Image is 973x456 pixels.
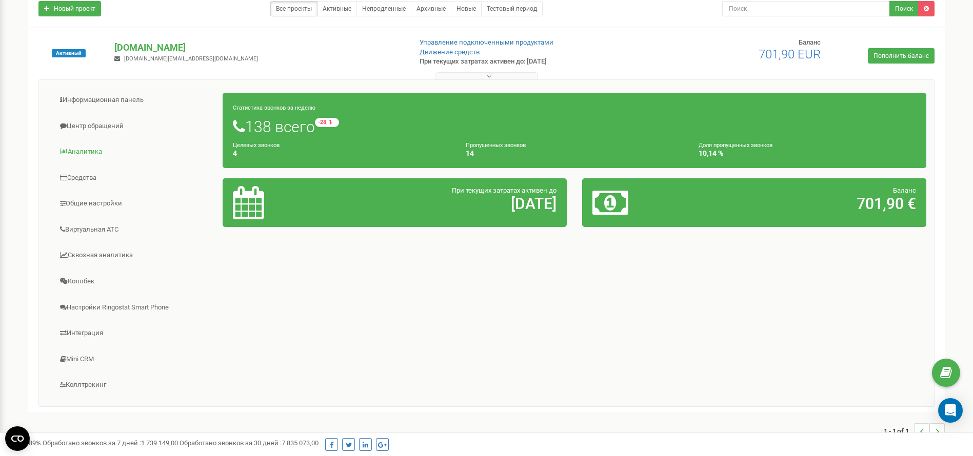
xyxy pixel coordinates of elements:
a: Управление подключенными продуктами [420,38,553,46]
span: [DOMAIN_NAME][EMAIL_ADDRESS][DOMAIN_NAME] [124,55,258,62]
a: Новый проект [38,1,101,16]
small: Статистика звонков за неделю [233,105,315,111]
p: При текущих затратах активен до: [DATE] [420,57,632,67]
a: Непродленные [356,1,411,16]
span: При текущих затратах активен до [452,186,557,194]
p: [DOMAIN_NAME] [114,41,403,54]
small: -28 [315,118,339,127]
a: Интеграция [47,321,223,346]
a: Все проекты [270,1,317,16]
span: Баланс [799,38,821,46]
h1: 138 всего [233,118,916,135]
span: Обработано звонков за 7 дней : [43,439,178,447]
a: Коллтрекинг [47,372,223,398]
a: Тестовый период [481,1,543,16]
a: Новые [451,1,482,16]
span: Баланс [893,186,916,194]
span: Активный [52,49,86,57]
nav: ... [884,413,945,449]
a: Аналитика [47,139,223,164]
h4: 10,14 % [699,150,916,157]
u: 7 835 073,00 [282,439,319,447]
a: Архивные [411,1,451,16]
u: 1 739 149,00 [141,439,178,447]
small: Целевых звонков [233,142,280,149]
a: Центр обращений [47,114,223,139]
a: Общие настройки [47,191,223,216]
button: Поиск [889,1,919,16]
a: Настройки Ringostat Smart Phone [47,295,223,320]
span: 701,90 EUR [759,47,821,61]
small: Доля пропущенных звонков [699,142,772,149]
a: Виртуальная АТС [47,217,223,242]
span: 1 - 1 of 1 [884,423,914,439]
a: Информационная панель [47,88,223,113]
button: Open CMP widget [5,426,30,451]
h4: 4 [233,150,450,157]
a: Mini CRM [47,347,223,372]
a: Коллбек [47,269,223,294]
h4: 14 [466,150,683,157]
a: Пополнить баланс [868,48,935,64]
h2: [DATE] [346,195,557,212]
a: Движение средств [420,48,480,56]
input: Поиск [722,1,890,16]
a: Сквозная аналитика [47,243,223,268]
small: Пропущенных звонков [466,142,526,149]
div: Open Intercom Messenger [938,398,963,423]
a: Активные [317,1,357,16]
span: Обработано звонков за 30 дней : [180,439,319,447]
h2: 701,90 € [705,195,916,212]
a: Средства [47,165,223,191]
